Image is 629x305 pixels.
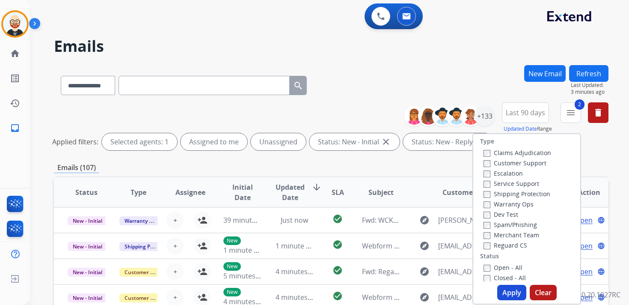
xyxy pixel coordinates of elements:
[332,214,343,224] mat-icon: check_circle
[569,65,608,82] button: Refresh
[484,169,523,177] label: Escalation
[166,263,184,280] button: +
[10,48,20,59] mat-icon: home
[484,231,539,239] label: Merchant Team
[575,99,584,110] span: 2
[530,285,557,300] button: Clear
[312,182,322,192] mat-icon: arrow_downward
[484,149,551,157] label: Claims Adjudication
[197,292,208,302] mat-icon: person_add
[3,12,27,36] img: avatar
[484,150,490,157] input: Claims Adjudication
[332,239,343,250] mat-icon: check_circle
[281,215,308,225] span: Just now
[419,241,430,251] mat-icon: explore
[362,267,591,276] span: Fwd: Regarding Order # 460298838 [ ref:!00D1I02L1Qo.!500Uj0jShhi:ref ]
[119,293,175,302] span: Customer Support
[223,245,266,255] span: 1 minute ago
[251,133,306,150] div: Unassigned
[276,182,305,203] span: Updated Date
[102,133,177,150] div: Selected agents: 1
[223,215,273,225] span: 39 minutes ago
[276,241,318,251] span: 1 minute ago
[484,275,490,282] input: Closed - All
[309,133,400,150] div: Status: New - Initial
[362,215,466,225] span: Fwd: WCK - Extend Claim Denied
[173,241,177,251] span: +
[484,160,490,167] input: Customer Support
[484,170,490,177] input: Escalation
[10,123,20,133] mat-icon: inbox
[419,215,430,225] mat-icon: explore
[197,266,208,277] mat-icon: person_add
[332,265,343,275] mat-icon: check_circle
[368,187,394,197] span: Subject
[480,137,494,146] label: Type
[419,266,430,277] mat-icon: explore
[276,293,321,302] span: 4 minutes ago
[223,271,269,281] span: 5 minutes ago
[68,293,107,302] span: New - Initial
[442,187,476,197] span: Customer
[175,187,205,197] span: Assignee
[223,288,241,296] p: New
[419,292,430,302] mat-icon: explore
[403,133,493,150] div: Status: New - Reply
[197,215,208,225] mat-icon: person_add
[484,263,522,272] label: Open - All
[484,181,490,188] input: Service Support
[597,242,605,250] mat-icon: language
[484,212,490,218] input: Dev Test
[484,201,490,208] input: Warranty Ops
[68,216,107,225] span: New - Initial
[475,106,495,126] div: +133
[484,191,490,198] input: Shipping Protection
[173,215,177,225] span: +
[10,98,20,108] mat-icon: history
[10,73,20,84] mat-icon: list_alt
[561,102,581,123] button: 2
[556,177,608,207] th: Action
[484,242,490,249] input: Reguard CS
[173,292,177,302] span: +
[362,241,556,251] span: Webform from [EMAIL_ADDRESS][DOMAIN_NAME] on [DATE]
[223,182,261,203] span: Initial Date
[484,190,550,198] label: Shipping Protection
[506,111,545,114] span: Last 90 days
[575,241,593,251] span: Open
[223,262,241,271] p: New
[173,266,177,277] span: +
[438,266,490,277] span: [EMAIL_ADDRESS][DOMAIN_NAME]
[480,252,499,260] label: Status
[484,265,490,272] input: Open - All
[484,221,537,229] label: Spam/Phishing
[119,268,175,277] span: Customer Support
[597,216,605,224] mat-icon: language
[332,187,344,197] span: SLA
[504,126,537,132] button: Updated Date
[502,102,549,123] button: Last 90 days
[332,291,343,301] mat-icon: check_circle
[597,268,605,275] mat-icon: language
[197,241,208,251] mat-icon: person_add
[276,267,321,276] span: 4 minutes ago
[484,222,490,229] input: Spam/Phishing
[381,137,391,147] mat-icon: close
[582,290,620,300] p: 0.20.1027RC
[68,268,107,277] span: New - Initial
[166,212,184,229] button: +
[484,274,526,282] label: Closed - All
[575,266,593,277] span: Open
[181,133,247,150] div: Assigned to me
[593,108,603,118] mat-icon: delete
[571,89,608,96] span: 3 minutes ago
[504,125,552,132] span: Range
[484,159,546,167] label: Customer Support
[52,137,98,147] p: Applied filters:
[119,216,163,225] span: Warranty Ops
[484,241,527,249] label: Reguard CS
[54,162,99,173] p: Emails (107)
[484,179,539,188] label: Service Support
[524,65,566,82] button: New Email
[119,242,178,251] span: Shipping Protection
